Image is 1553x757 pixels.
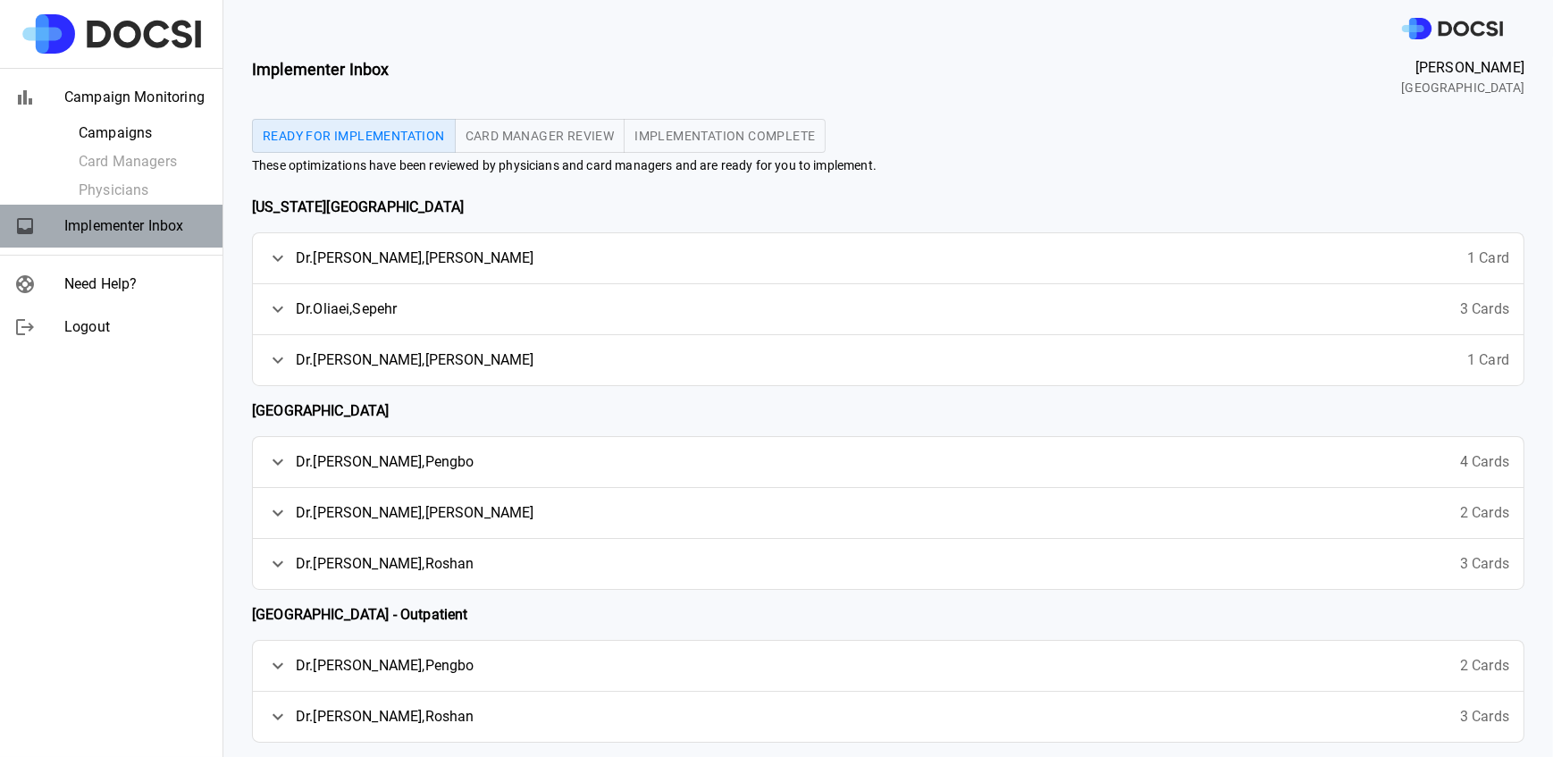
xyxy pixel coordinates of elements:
[455,119,625,153] button: Card Manager Review
[64,273,208,295] span: Need Help?
[252,60,390,79] b: Implementer Inbox
[1460,502,1509,524] span: 2 Cards
[296,451,474,473] span: Dr. [PERSON_NAME] , Pengbo
[1401,79,1524,97] span: [GEOGRAPHIC_DATA]
[296,706,474,728] span: Dr. [PERSON_NAME] , Roshan
[624,119,826,153] button: Implementation Complete
[252,198,464,215] b: [US_STATE][GEOGRAPHIC_DATA]
[252,156,1524,175] span: These optimizations have been reviewed by physicians and card managers and are ready for you to i...
[1460,655,1509,677] span: 2 Cards
[1467,349,1509,371] span: 1 Card
[1460,299,1509,320] span: 3 Cards
[252,119,456,153] button: Ready for Implementation
[466,130,615,142] span: Card Manager Review
[296,299,397,320] span: Dr. Oliaei , Sepehr
[64,87,208,108] span: Campaign Monitoring
[252,606,468,623] b: [GEOGRAPHIC_DATA] - Outpatient
[252,402,390,419] b: [GEOGRAPHIC_DATA]
[79,122,208,144] span: Campaigns
[64,316,208,338] span: Logout
[1460,451,1509,473] span: 4 Cards
[634,130,815,142] span: Implementation Complete
[296,553,474,575] span: Dr. [PERSON_NAME] , Roshan
[296,502,534,524] span: Dr. [PERSON_NAME] , [PERSON_NAME]
[296,349,534,371] span: Dr. [PERSON_NAME] , [PERSON_NAME]
[1402,18,1503,40] img: DOCSI Logo
[1467,248,1509,269] span: 1 Card
[296,655,474,677] span: Dr. [PERSON_NAME] , Pengbo
[263,130,445,142] span: Ready for Implementation
[1460,553,1509,575] span: 3 Cards
[22,14,201,54] img: Site Logo
[296,248,534,269] span: Dr. [PERSON_NAME] , [PERSON_NAME]
[1460,706,1509,728] span: 3 Cards
[1401,57,1524,79] span: [PERSON_NAME]
[64,215,208,237] span: Implementer Inbox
